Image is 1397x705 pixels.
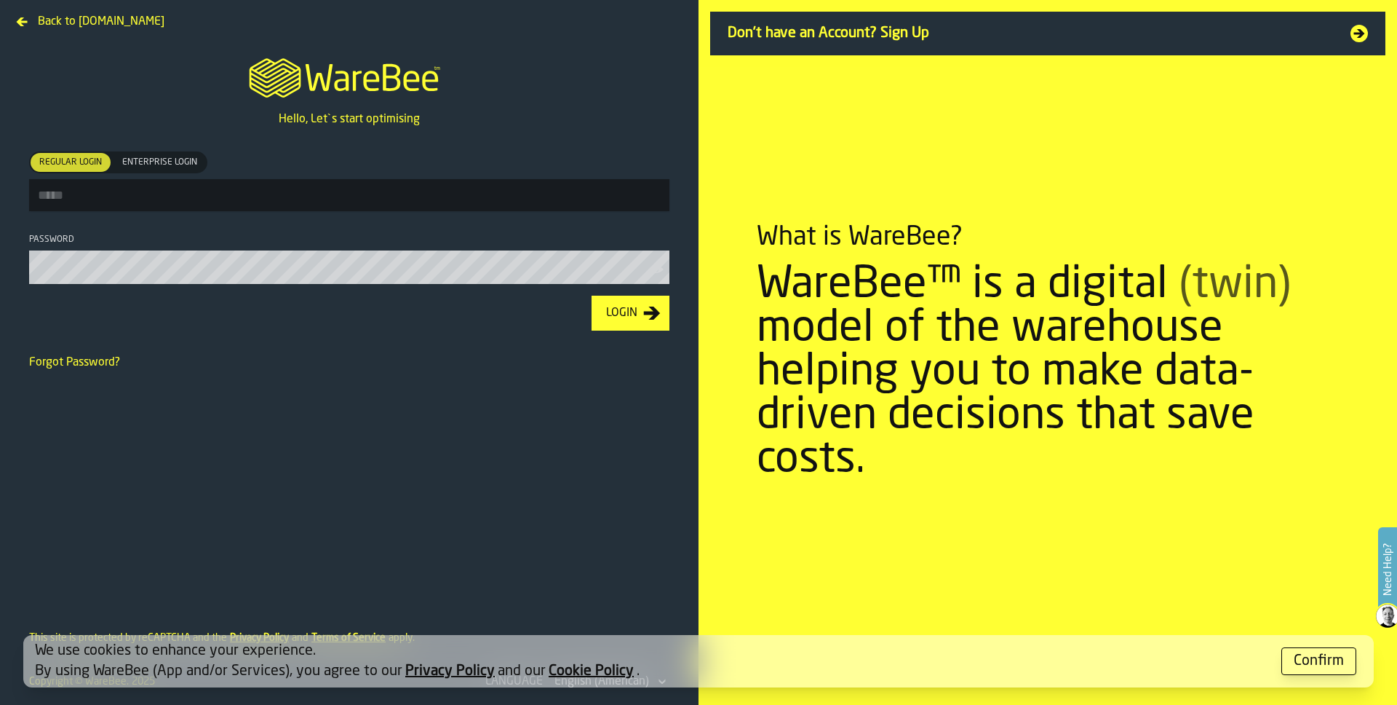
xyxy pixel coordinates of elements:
[1294,651,1344,671] div: Confirm
[757,223,963,252] div: What is WareBee?
[29,251,669,284] input: button-toolbar-Password
[728,23,1333,44] span: Don't have an Account? Sign Up
[33,156,108,169] span: Regular Login
[29,151,669,211] label: button-toolbar-[object Object]
[600,304,643,322] div: Login
[116,156,203,169] span: Enterprise Login
[29,179,669,211] input: button-toolbar-[object Object]
[710,12,1385,55] a: Don't have an Account? Sign Up
[236,41,462,111] a: logo-header
[29,357,120,369] a: Forgot Password?
[592,296,669,331] button: button-Login
[549,664,634,679] a: Cookie Policy
[112,151,207,173] label: button-switch-multi-Enterprise Login
[29,235,669,245] div: Password
[1380,529,1396,610] label: Need Help?
[23,635,1374,688] div: alert-[object Object]
[1179,264,1291,307] span: (twin)
[12,12,170,23] a: Back to [DOMAIN_NAME]
[279,111,420,128] p: Hello, Let`s start optimising
[38,13,164,31] span: Back to [DOMAIN_NAME]
[114,153,206,172] div: thumb
[29,151,112,173] label: button-switch-multi-Regular Login
[1281,647,1356,675] button: button-
[29,235,669,284] label: button-toolbar-Password
[31,153,111,172] div: thumb
[757,264,1339,482] div: WareBee™ is a digital model of the warehouse helping you to make data-driven decisions that save ...
[35,641,1270,682] div: We use cookies to enhance your experience. By using WareBee (App and/or Services), you agree to o...
[649,262,666,277] button: button-toolbar-Password
[405,664,495,679] a: Privacy Policy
